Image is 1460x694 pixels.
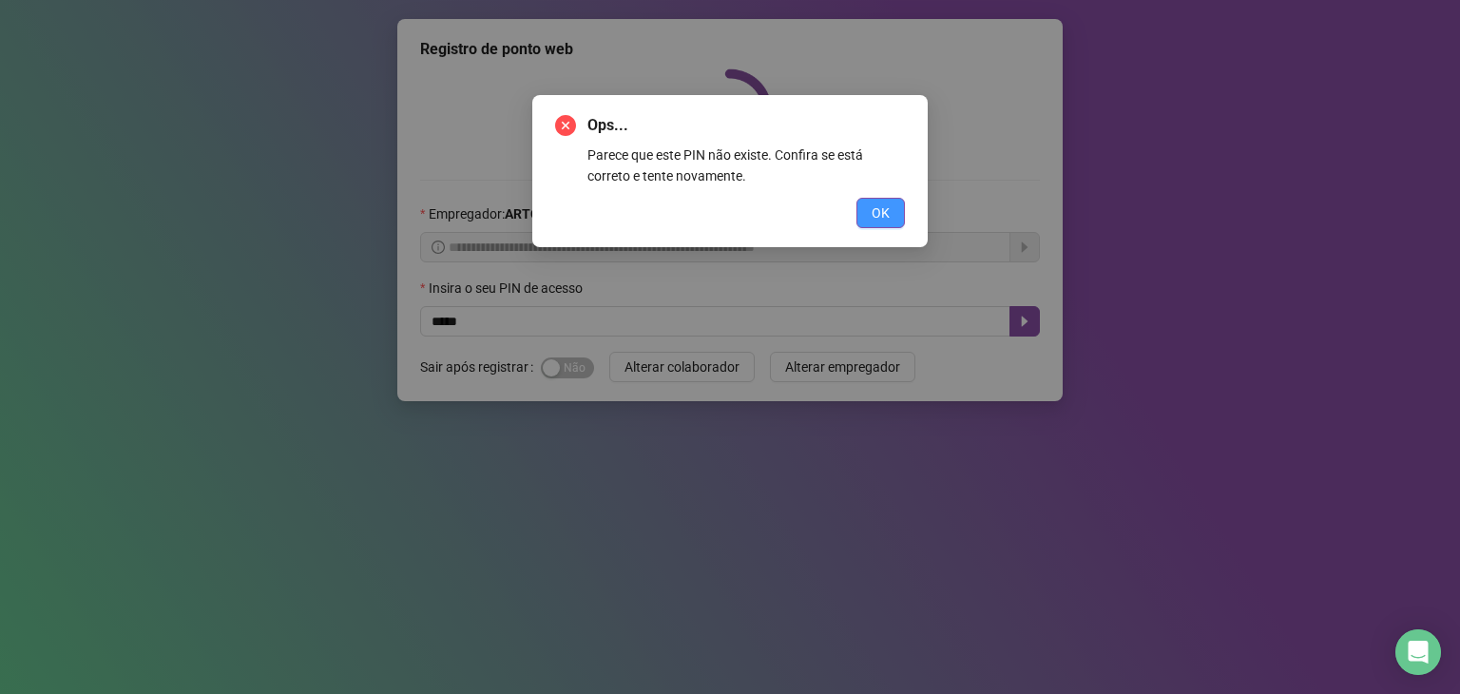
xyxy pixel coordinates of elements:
span: Ops... [587,114,905,137]
div: Parece que este PIN não existe. Confira se está correto e tente novamente. [587,145,905,186]
span: close-circle [555,115,576,136]
button: OK [856,198,905,228]
span: OK [872,202,890,223]
div: Open Intercom Messenger [1395,629,1441,675]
